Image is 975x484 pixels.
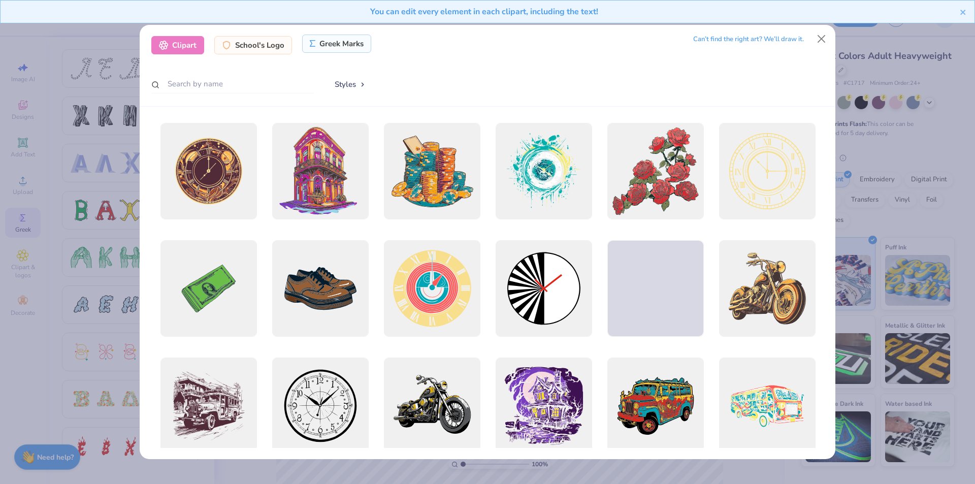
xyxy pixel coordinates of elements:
button: Styles [324,75,377,94]
input: Search by name [151,75,314,93]
button: close [960,6,967,18]
div: School's Logo [214,36,292,54]
div: You can edit every element in each clipart, including the text! [8,6,960,18]
button: Close [812,29,831,48]
div: Clipart [151,36,204,54]
div: Greek Marks [302,35,372,53]
div: Can’t find the right art? We’ll draw it. [693,30,804,48]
